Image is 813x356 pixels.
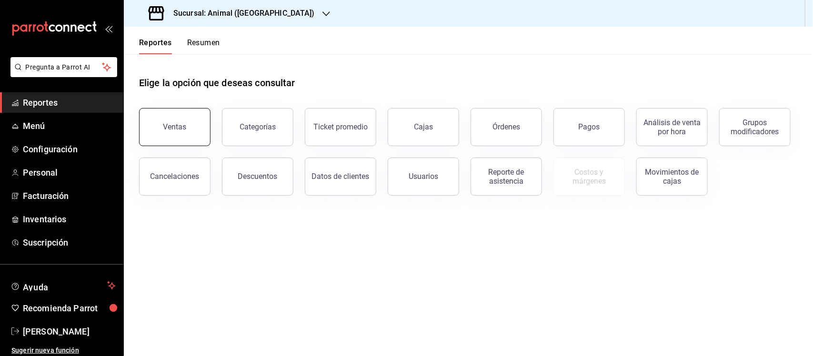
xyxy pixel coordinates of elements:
span: Personal [23,166,116,179]
button: Categorías [222,108,293,146]
button: Ventas [139,108,211,146]
div: Órdenes [492,122,520,131]
h3: Sucursal: Animal ([GEOGRAPHIC_DATA]) [166,8,315,19]
span: Ayuda [23,280,103,291]
a: Pregunta a Parrot AI [7,69,117,79]
span: Inventarios [23,213,116,226]
span: Pregunta a Parrot AI [26,62,102,72]
button: Reportes [139,38,172,54]
button: Pregunta a Parrot AI [10,57,117,77]
div: Cancelaciones [151,172,200,181]
button: Resumen [187,38,220,54]
span: Suscripción [23,236,116,249]
button: Análisis de venta por hora [636,108,708,146]
span: Facturación [23,189,116,202]
button: Reporte de asistencia [471,158,542,196]
div: Ventas [163,122,187,131]
div: Cajas [414,122,433,131]
button: Datos de clientes [305,158,376,196]
button: Descuentos [222,158,293,196]
div: Pagos [579,122,600,131]
div: Categorías [240,122,276,131]
span: Configuración [23,143,116,156]
div: Ticket promedio [313,122,368,131]
div: navigation tabs [139,38,220,54]
button: Grupos modificadores [719,108,791,146]
div: Grupos modificadores [725,118,784,136]
span: Sugerir nueva función [11,346,116,356]
button: open_drawer_menu [105,25,112,32]
button: Movimientos de cajas [636,158,708,196]
div: Usuarios [409,172,438,181]
span: [PERSON_NAME] [23,325,116,338]
div: Costos y márgenes [560,168,619,186]
button: Cancelaciones [139,158,211,196]
div: Análisis de venta por hora [642,118,702,136]
div: Descuentos [238,172,278,181]
div: Movimientos de cajas [642,168,702,186]
button: Ticket promedio [305,108,376,146]
span: Recomienda Parrot [23,302,116,315]
h1: Elige la opción que deseas consultar [139,76,295,90]
span: Menú [23,119,116,132]
button: Órdenes [471,108,542,146]
button: Cajas [388,108,459,146]
span: Reportes [23,96,116,109]
button: Contrata inventarios para ver este reporte [553,158,625,196]
div: Reporte de asistencia [477,168,536,186]
button: Pagos [553,108,625,146]
div: Datos de clientes [312,172,370,181]
button: Usuarios [388,158,459,196]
